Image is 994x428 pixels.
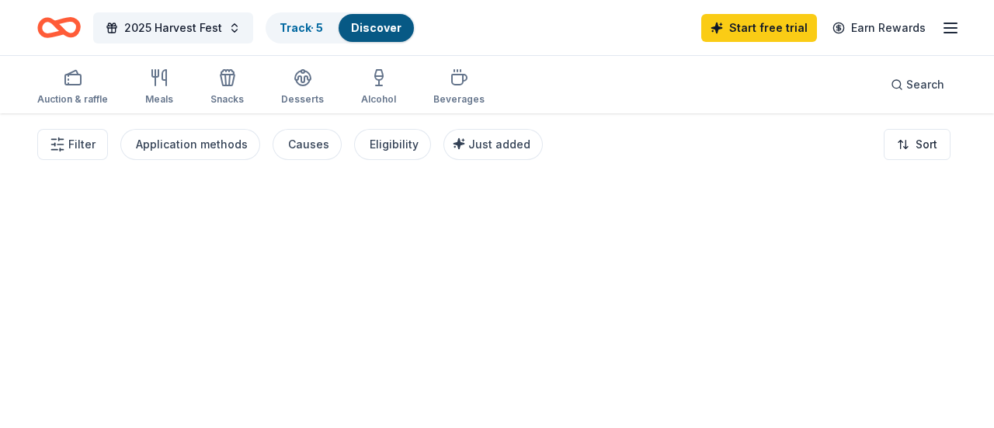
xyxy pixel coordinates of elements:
[280,21,323,34] a: Track· 5
[145,93,173,106] div: Meals
[68,135,96,154] span: Filter
[878,69,957,100] button: Search
[124,19,222,37] span: 2025 Harvest Fest
[823,14,935,42] a: Earn Rewards
[884,129,951,160] button: Sort
[361,62,396,113] button: Alcohol
[433,62,485,113] button: Beverages
[37,9,81,46] a: Home
[273,129,342,160] button: Causes
[210,93,244,106] div: Snacks
[136,135,248,154] div: Application methods
[443,129,543,160] button: Just added
[370,135,419,154] div: Eligibility
[210,62,244,113] button: Snacks
[145,62,173,113] button: Meals
[37,93,108,106] div: Auction & raffle
[701,14,817,42] a: Start free trial
[37,62,108,113] button: Auction & raffle
[916,135,937,154] span: Sort
[468,137,530,151] span: Just added
[281,62,324,113] button: Desserts
[120,129,260,160] button: Application methods
[266,12,415,43] button: Track· 5Discover
[354,129,431,160] button: Eligibility
[37,129,108,160] button: Filter
[906,75,944,94] span: Search
[361,93,396,106] div: Alcohol
[93,12,253,43] button: 2025 Harvest Fest
[433,93,485,106] div: Beverages
[288,135,329,154] div: Causes
[281,93,324,106] div: Desserts
[351,21,401,34] a: Discover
